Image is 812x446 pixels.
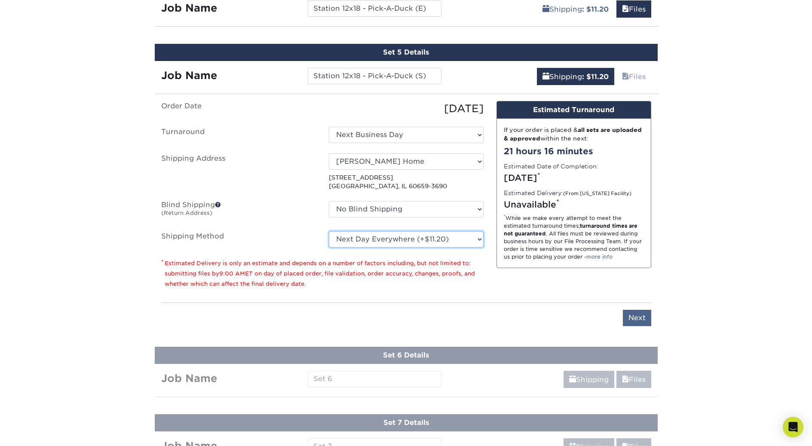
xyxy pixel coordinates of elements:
a: Shipping [564,371,614,388]
label: Shipping Method [155,231,322,247]
input: Enter a job name [308,68,441,84]
span: files [622,5,629,13]
div: 21 hours 16 minutes [504,145,644,158]
div: Unavailable [504,198,644,211]
span: files [622,376,629,384]
div: If your order is placed & within the next: [504,125,644,143]
a: Shipping: $11.20 [537,0,614,18]
strong: turnaround times are not guaranteed [504,223,637,237]
div: [DATE] [504,171,644,184]
span: files [622,73,629,81]
div: Set 5 Details [155,44,658,61]
b: : $11.20 [582,5,609,13]
div: Open Intercom Messenger [783,417,803,437]
label: Shipping Address [155,153,322,191]
b: : $11.20 [582,73,609,81]
a: Files [616,0,651,18]
input: Enter a job name [308,0,441,17]
div: [DATE] [322,101,490,116]
a: more info [586,254,613,260]
small: (Return Address) [161,210,212,216]
strong: Job Name [161,69,217,82]
p: [STREET_ADDRESS] [GEOGRAPHIC_DATA], IL 60659-3690 [329,173,484,191]
label: Turnaround [155,127,322,143]
a: Files [616,371,651,388]
span: 9:00 AM [219,270,245,277]
span: shipping [542,73,549,81]
input: Next [623,310,651,326]
small: (From [US_STATE] Facility) [563,191,631,196]
span: shipping [542,5,549,13]
a: Files [616,68,651,85]
div: Estimated Turnaround [497,101,651,119]
iframe: Google Customer Reviews [2,420,73,443]
strong: Job Name [161,2,217,14]
small: Estimated Delivery is only an estimate and depends on a number of factors including, but not limi... [165,260,475,287]
a: Shipping: $11.20 [537,68,614,85]
label: Blind Shipping [155,201,322,221]
span: shipping [569,376,576,384]
label: Estimated Delivery: [504,189,631,197]
label: Estimated Date of Completion: [504,162,598,171]
label: Order Date [155,101,322,116]
div: While we make every attempt to meet the estimated turnaround times; . All files must be reviewed ... [504,214,644,261]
